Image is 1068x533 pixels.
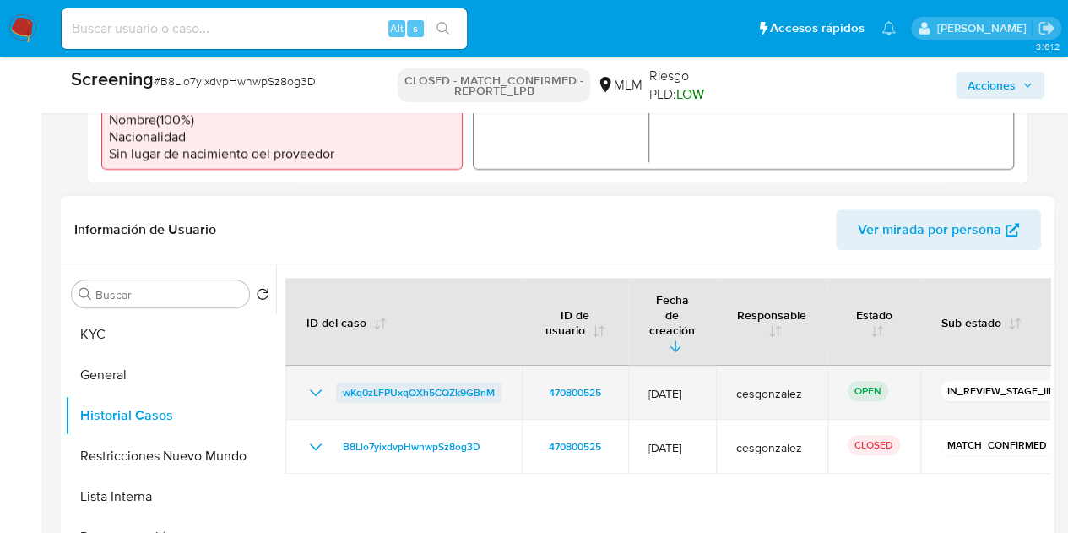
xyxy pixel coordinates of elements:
[62,18,467,40] input: Buscar usuario o caso...
[65,395,276,436] button: Historial Casos
[65,476,276,517] button: Lista Interna
[1038,19,1055,37] a: Salir
[79,287,92,301] button: Buscar
[956,72,1044,99] button: Acciones
[71,65,154,92] b: Screening
[413,20,418,36] span: s
[65,314,276,355] button: KYC
[968,72,1016,99] span: Acciones
[65,436,276,476] button: Restricciones Nuevo Mundo
[597,76,642,95] div: MLM
[936,20,1032,36] p: nicolas.tyrkiel@mercadolibre.com
[649,67,718,103] span: Riesgo PLD:
[836,209,1041,250] button: Ver mirada por persona
[74,221,216,238] h1: Información de Usuario
[65,355,276,395] button: General
[770,19,865,37] span: Accesos rápidos
[95,287,242,302] input: Buscar
[1035,40,1060,53] span: 3.161.2
[398,68,590,102] p: CLOSED - MATCH_CONFIRMED - REPORTE_LPB
[676,84,704,104] span: LOW
[154,73,316,90] span: # B8Llo7yixdvpHwnwpSz8og3D
[256,287,269,306] button: Volver al orden por defecto
[881,21,896,35] a: Notificaciones
[858,209,1001,250] span: Ver mirada por persona
[426,17,460,41] button: search-icon
[390,20,404,36] span: Alt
